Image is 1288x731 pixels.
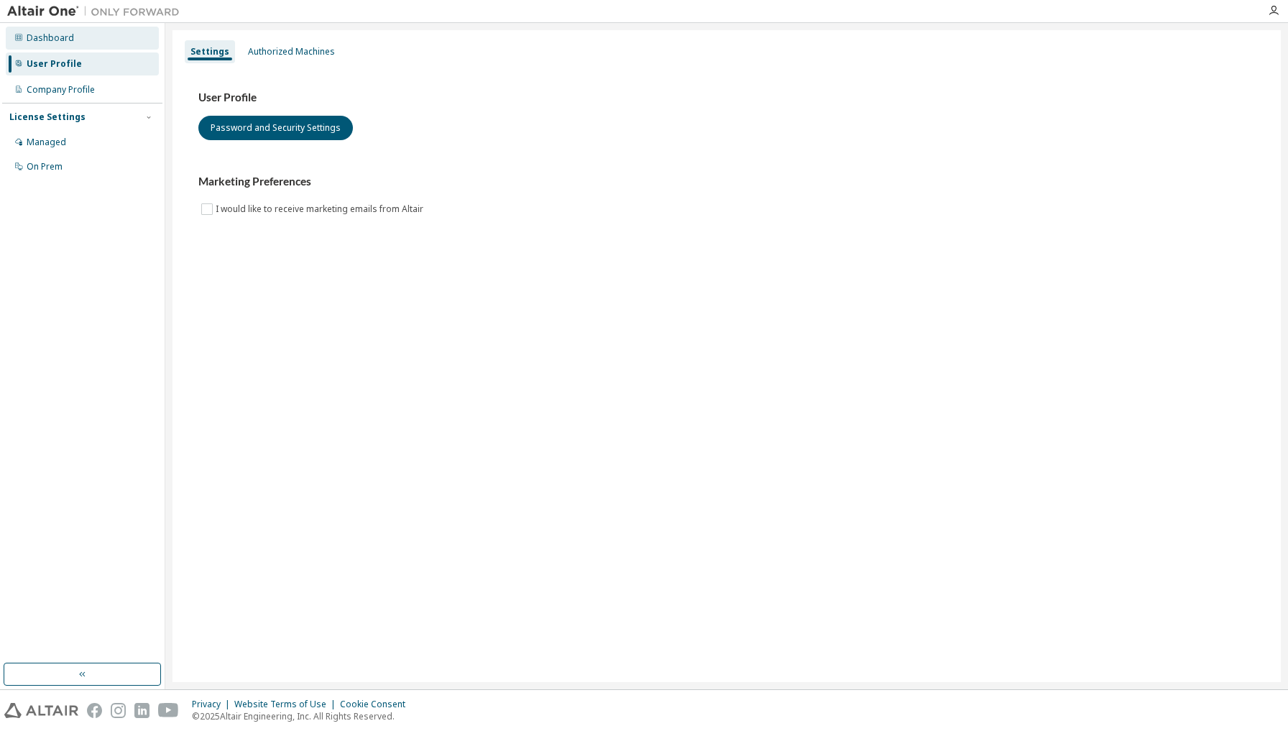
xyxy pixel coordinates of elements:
div: User Profile [27,58,82,70]
p: © 2025 Altair Engineering, Inc. All Rights Reserved. [192,710,414,722]
div: Dashboard [27,32,74,44]
div: Authorized Machines [248,46,335,58]
div: Privacy [192,699,234,710]
button: Password and Security Settings [198,116,353,140]
div: On Prem [27,161,63,173]
img: facebook.svg [87,703,102,718]
div: Company Profile [27,84,95,96]
h3: Marketing Preferences [198,175,1255,189]
img: instagram.svg [111,703,126,718]
img: linkedin.svg [134,703,149,718]
div: Website Terms of Use [234,699,340,710]
img: youtube.svg [158,703,179,718]
h3: User Profile [198,91,1255,105]
div: Managed [27,137,66,148]
img: Altair One [7,4,187,19]
div: Settings [190,46,229,58]
label: I would like to receive marketing emails from Altair [216,201,426,218]
div: Cookie Consent [340,699,414,710]
div: License Settings [9,111,86,123]
img: altair_logo.svg [4,703,78,718]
